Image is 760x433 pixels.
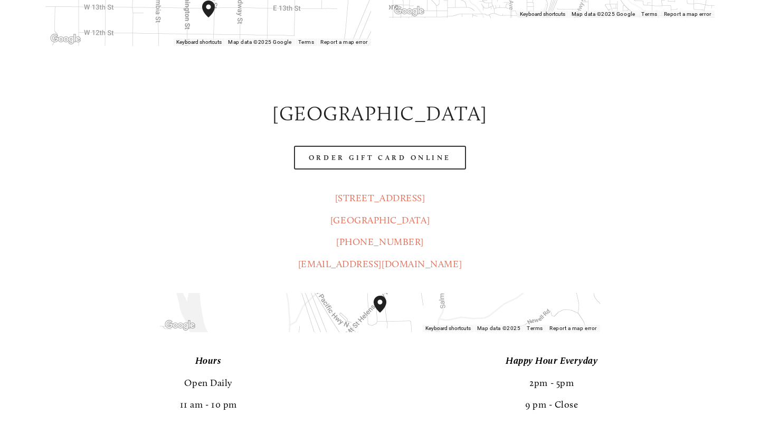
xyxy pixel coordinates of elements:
[298,258,462,270] a: [EMAIL_ADDRESS][DOMAIN_NAME]
[425,325,471,332] button: Keyboard shortcuts
[477,325,521,331] span: Map data ©2025
[195,355,222,366] em: Hours
[374,296,399,330] div: 1300 Mount Saint Helens Way Northeast Castle Rock, WA, 98611, United States
[163,318,197,332] img: Google
[389,350,715,416] p: 2pm - 5pm 9 pm - Close
[294,146,466,170] a: Order Gift Card Online
[549,325,597,331] a: Report a map error
[506,355,597,366] em: Happy Hour Everyday
[45,350,371,416] p: Open Daily 11 am - 10 pm
[45,100,714,128] h2: [GEOGRAPHIC_DATA]
[527,325,543,331] a: Terms
[163,318,197,332] a: Open this area in Google Maps (opens a new window)
[336,236,424,248] a: [PHONE_NUMBER]
[330,192,430,225] a: [STREET_ADDRESS][GEOGRAPHIC_DATA]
